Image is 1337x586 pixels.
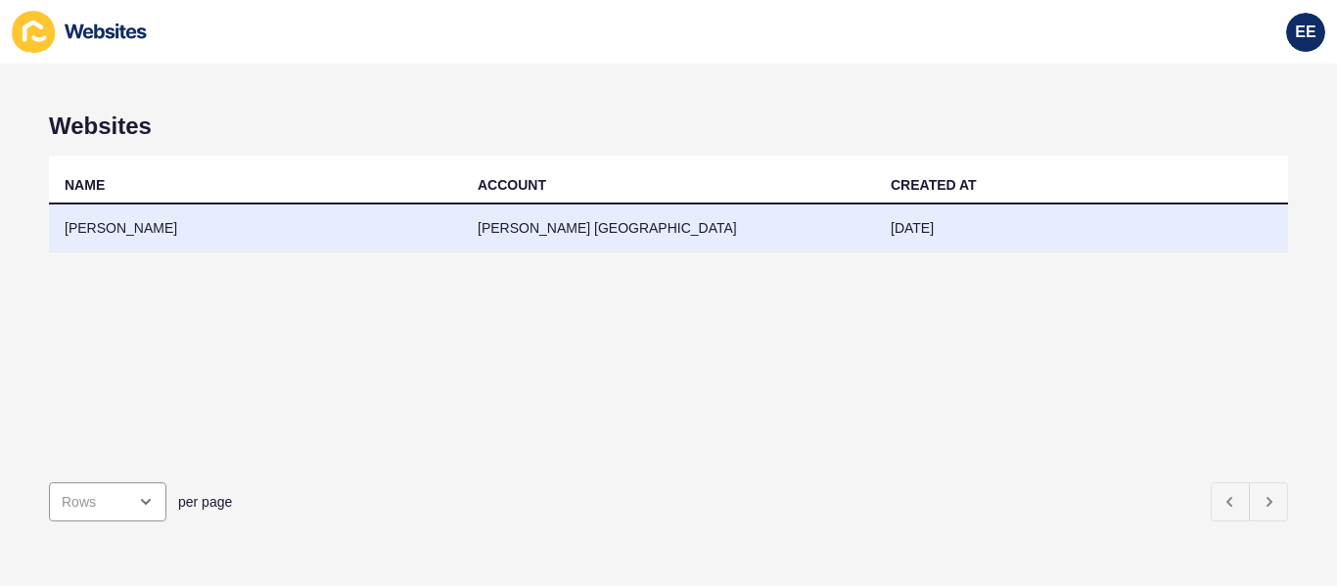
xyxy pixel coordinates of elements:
[875,204,1288,252] td: [DATE]
[49,482,166,521] div: open menu
[49,204,462,252] td: [PERSON_NAME]
[478,175,546,195] div: ACCOUNT
[891,175,977,195] div: CREATED AT
[49,113,1288,140] h1: Websites
[462,204,875,252] td: [PERSON_NAME] [GEOGRAPHIC_DATA]
[65,175,105,195] div: NAME
[178,492,232,512] span: per page
[1295,23,1315,42] span: EE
